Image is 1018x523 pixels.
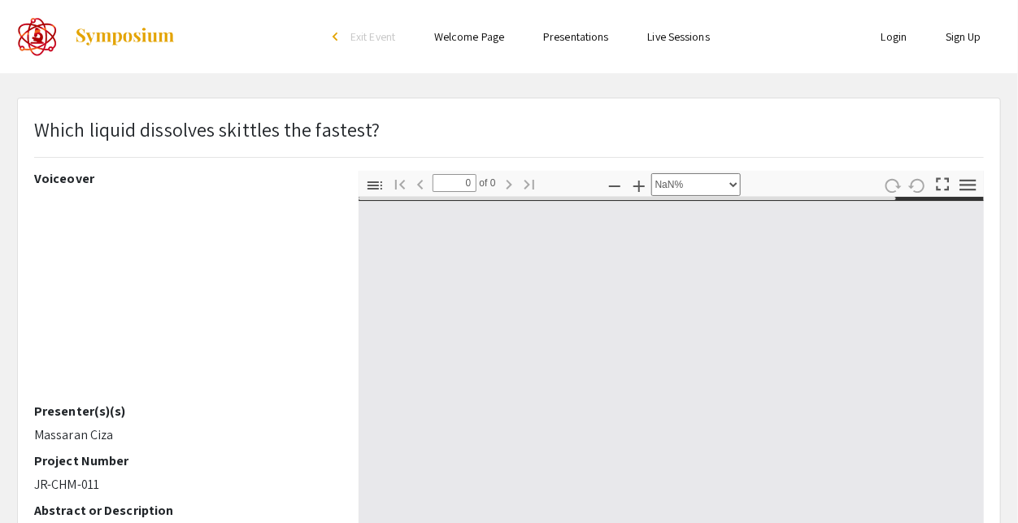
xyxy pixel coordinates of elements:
iframe: Chat [12,450,69,511]
span: of 0 [476,174,496,192]
button: Rotate Counterclockwise [904,173,932,197]
input: Page [433,174,476,192]
a: Welcome Page [434,29,504,44]
button: Go to Last Page [516,172,543,195]
iframe: February 11, 2022 [34,193,334,403]
button: Previous Page [407,172,434,195]
p: JR-CHM-011 [34,475,334,495]
h2: Presenter(s)(s) [34,403,334,419]
p: Which liquid dissolves skittles the fastest? [34,115,380,144]
select: Zoom [651,173,741,196]
button: Zoom In [625,173,653,197]
h2: Abstract or Description [34,503,334,518]
img: Symposium by ForagerOne [74,27,176,46]
h2: Project Number [34,453,334,469]
button: Switch to Presentation Mode [929,171,957,194]
div: arrow_back_ios [333,32,342,41]
a: Login [881,29,907,44]
button: Rotate Clockwise [879,173,907,197]
a: Presentations [543,29,608,44]
a: Live Sessions [648,29,710,44]
h2: Voiceover [34,171,334,186]
button: Go to First Page [386,172,414,195]
span: Exit Event [350,29,395,44]
button: Tools [955,173,982,197]
p: Massaran Ciza [34,425,334,445]
button: Zoom Out [601,173,629,197]
a: The 2022 CoorsTek Denver Metro Regional Science and Engineering Fair [17,16,176,57]
button: Toggle Sidebar [361,173,389,197]
a: Sign Up [946,29,981,44]
img: The 2022 CoorsTek Denver Metro Regional Science and Engineering Fair [17,16,58,57]
button: Next Page [495,172,523,195]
